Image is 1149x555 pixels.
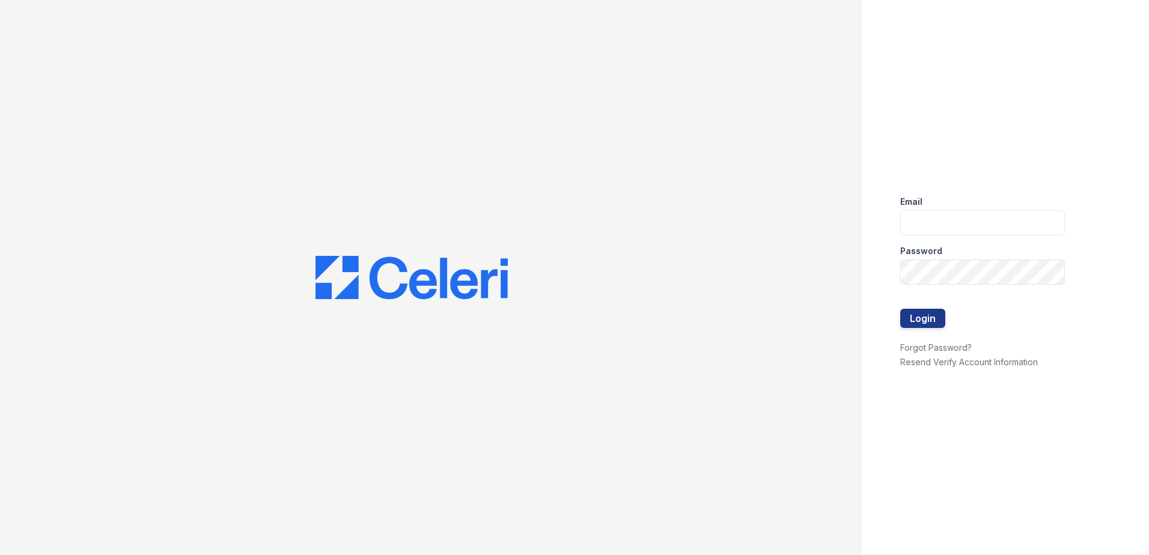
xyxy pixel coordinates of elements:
[900,196,922,208] label: Email
[900,309,945,328] button: Login
[900,245,942,257] label: Password
[315,256,508,299] img: CE_Logo_Blue-a8612792a0a2168367f1c8372b55b34899dd931a85d93a1a3d3e32e68fde9ad4.png
[900,357,1038,367] a: Resend Verify Account Information
[900,342,972,353] a: Forgot Password?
